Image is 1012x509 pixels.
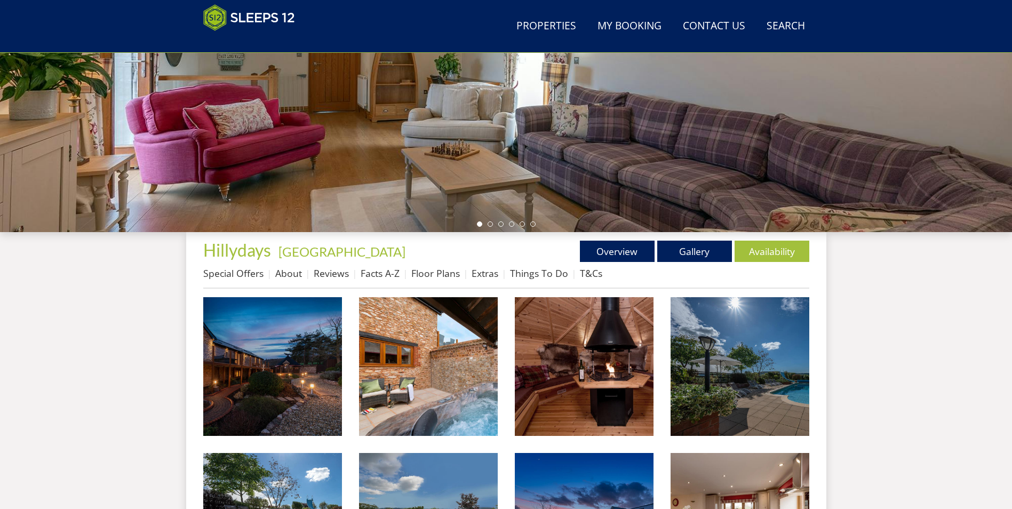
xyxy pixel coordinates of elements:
a: Extras [472,267,498,280]
img: Sleeps 12 [203,4,295,31]
span: Hillydays [203,240,271,260]
a: Contact Us [679,14,750,38]
a: Things To Do [510,267,568,280]
img: Hillydays - Holiday house for 10 set in glorious Devon countryside [671,297,809,436]
span: - [274,244,405,259]
a: Availability [735,241,809,262]
a: Overview [580,241,655,262]
a: Hillydays [203,240,274,260]
a: T&Cs [580,267,602,280]
a: Special Offers [203,267,264,280]
a: Gallery [657,241,732,262]
a: Floor Plans [411,267,460,280]
img: Hillydays - The private hot tub is all yours for the whole of your stay [359,297,498,436]
a: Reviews [314,267,349,280]
a: Properties [512,14,580,38]
a: My Booking [593,14,666,38]
img: Hillydays - Gather round the fire; toast marshmallows, sizzle sausages, swap stories [515,297,654,436]
iframe: Customer reviews powered by Trustpilot [198,37,310,46]
a: Search [762,14,809,38]
a: Facts A-Z [361,267,400,280]
img: Hillydays - For peaceful family holidays and celebrations in the Devon countryside [203,297,342,436]
a: About [275,267,302,280]
a: [GEOGRAPHIC_DATA] [278,244,405,259]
